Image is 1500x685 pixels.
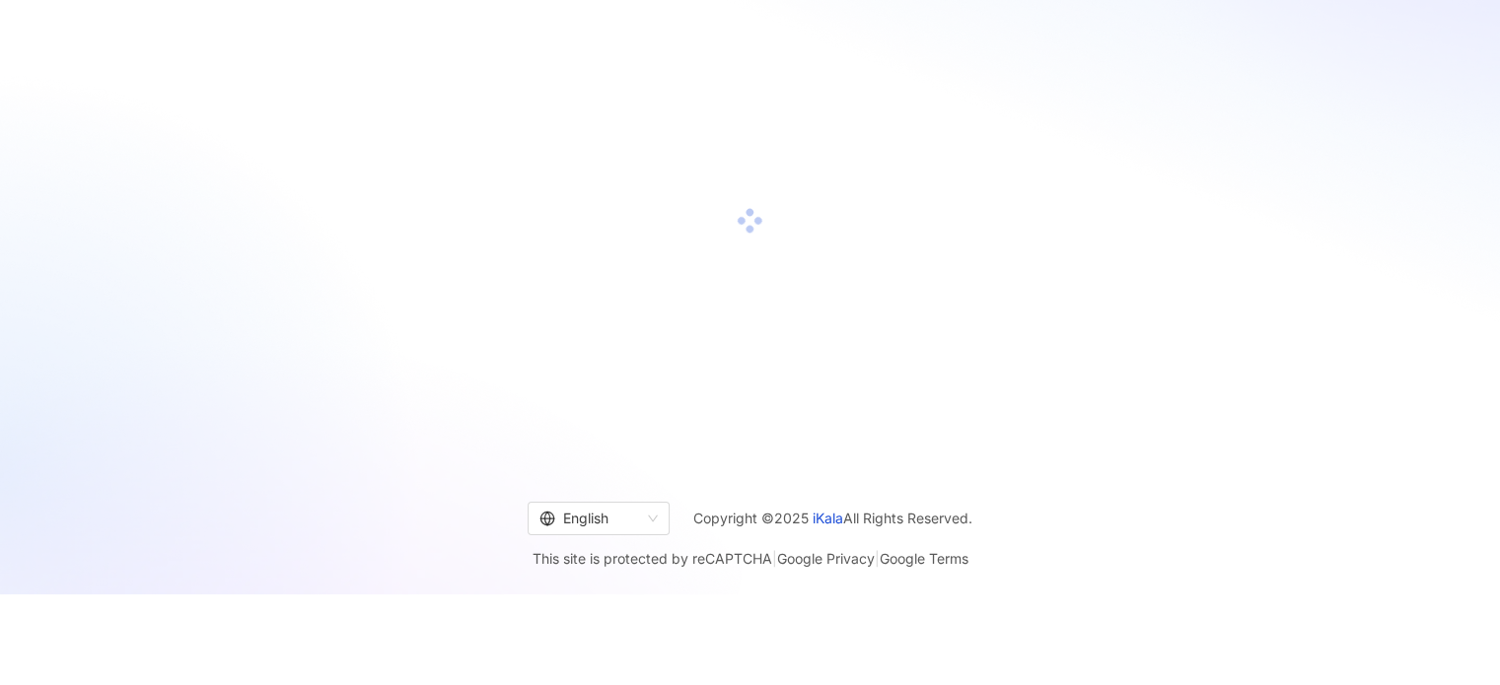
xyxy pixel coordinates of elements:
span: | [875,550,880,567]
a: Google Privacy [777,550,875,567]
a: iKala [813,510,843,526]
span: Copyright © 2025 All Rights Reserved. [693,507,972,530]
span: | [772,550,777,567]
div: English [539,503,640,534]
span: This site is protected by reCAPTCHA [533,547,968,571]
a: Google Terms [880,550,968,567]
